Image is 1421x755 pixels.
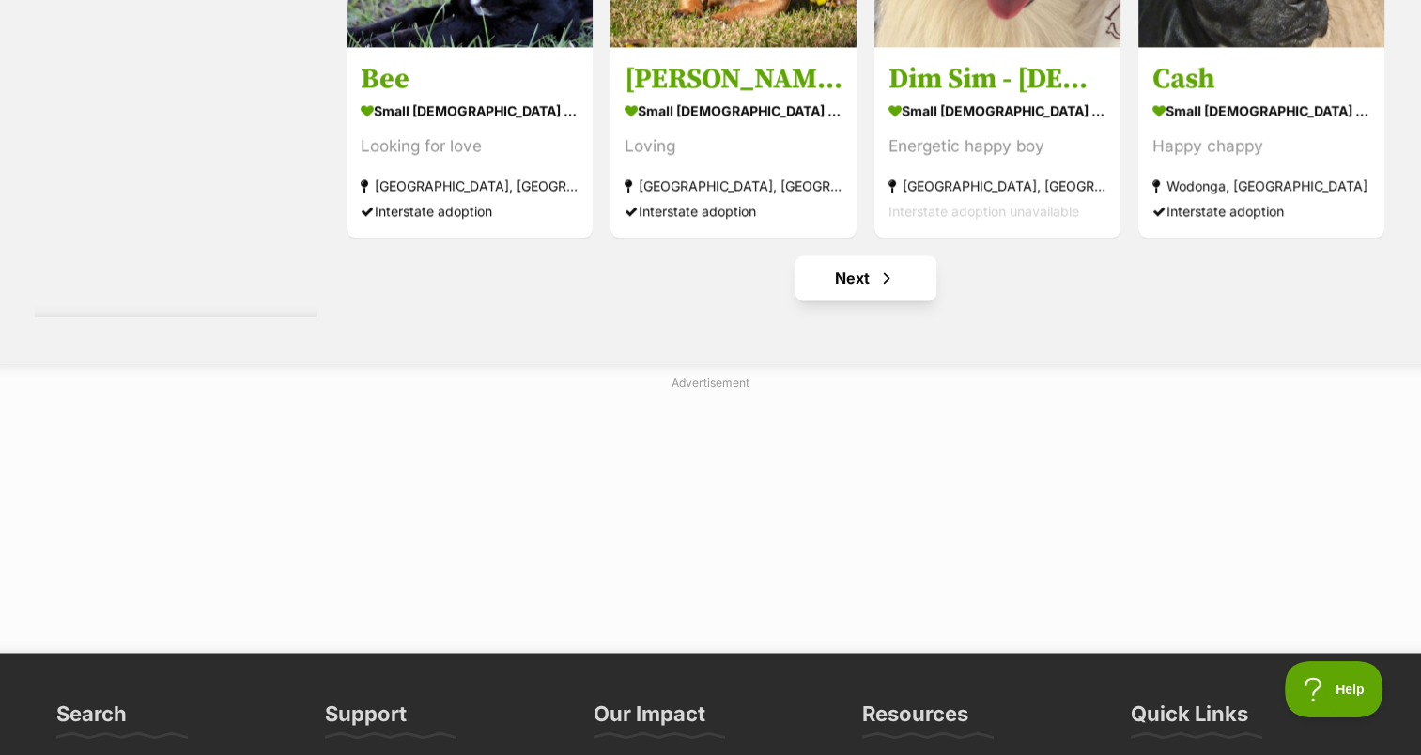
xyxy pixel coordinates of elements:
div: Interstate adoption [361,197,579,223]
div: Energetic happy boy [888,132,1106,158]
strong: [GEOGRAPHIC_DATA], [GEOGRAPHIC_DATA] [361,172,579,197]
strong: Wodonga, [GEOGRAPHIC_DATA] [1152,172,1370,197]
span: Interstate adoption unavailable [888,202,1079,218]
strong: [GEOGRAPHIC_DATA], [GEOGRAPHIC_DATA] [888,172,1106,197]
a: Bee small [DEMOGRAPHIC_DATA] Dog Looking for love [GEOGRAPHIC_DATA], [GEOGRAPHIC_DATA] Interstate... [347,46,593,237]
iframe: Help Scout Beacon - Open [1285,661,1383,717]
a: Cash small [DEMOGRAPHIC_DATA] Dog Happy chappy Wodonga, [GEOGRAPHIC_DATA] Interstate adoption [1138,46,1384,237]
nav: Pagination [345,255,1387,300]
strong: small [DEMOGRAPHIC_DATA] Dog [888,96,1106,123]
a: Dim Sim - [DEMOGRAPHIC_DATA] Pomeranian X Spitz small [DEMOGRAPHIC_DATA] Dog Energetic happy boy ... [874,46,1120,237]
iframe: Advertisement [255,399,1166,634]
strong: [GEOGRAPHIC_DATA], [GEOGRAPHIC_DATA] [625,172,842,197]
a: Next page [795,255,936,300]
strong: small [DEMOGRAPHIC_DATA] Dog [361,96,579,123]
div: Happy chappy [1152,132,1370,158]
h3: Cash [1152,60,1370,96]
div: Loving [625,132,842,158]
div: Looking for love [361,132,579,158]
h3: Bee [361,60,579,96]
h3: Quick Links [1131,700,1248,737]
h3: [PERSON_NAME] [625,60,842,96]
strong: small [DEMOGRAPHIC_DATA] Dog [625,96,842,123]
h3: Search [56,700,127,737]
strong: small [DEMOGRAPHIC_DATA] Dog [1152,96,1370,123]
h3: Support [325,700,407,737]
a: [PERSON_NAME] small [DEMOGRAPHIC_DATA] Dog Loving [GEOGRAPHIC_DATA], [GEOGRAPHIC_DATA] Interstate... [610,46,857,237]
h3: Dim Sim - [DEMOGRAPHIC_DATA] Pomeranian X Spitz [888,60,1106,96]
h3: Resources [862,700,968,737]
div: Interstate adoption [1152,197,1370,223]
div: Interstate adoption [625,197,842,223]
h3: Our Impact [594,700,705,737]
